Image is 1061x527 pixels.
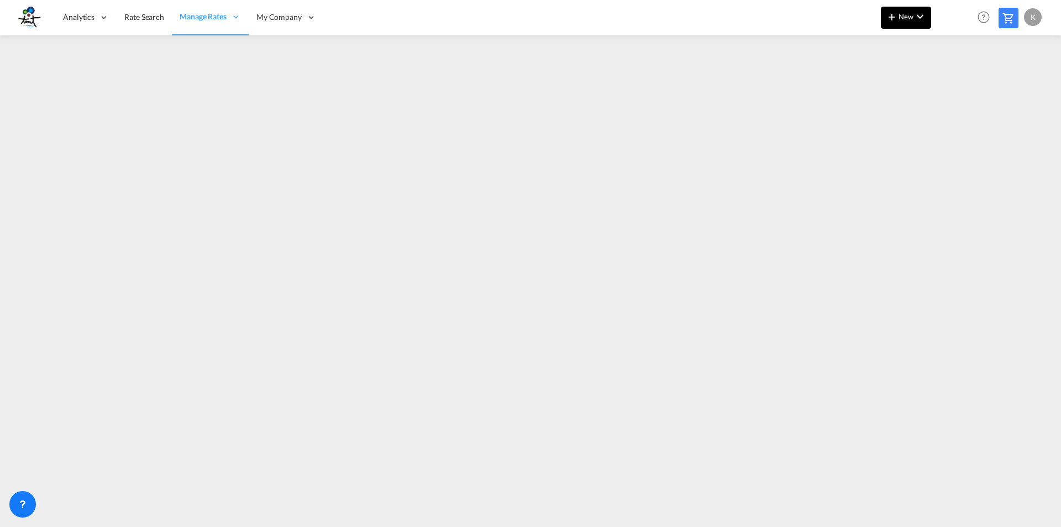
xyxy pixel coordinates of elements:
[180,11,227,22] span: Manage Rates
[885,10,899,23] md-icon: icon-plus 400-fg
[1024,8,1042,26] div: K
[974,8,999,28] div: Help
[974,8,993,27] span: Help
[881,7,931,29] button: icon-plus 400-fgNewicon-chevron-down
[63,12,94,23] span: Analytics
[256,12,302,23] span: My Company
[17,5,41,30] img: e533cd407c0111f08607b3a76ff044e7.png
[913,10,927,23] md-icon: icon-chevron-down
[885,12,927,21] span: New
[124,12,164,22] span: Rate Search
